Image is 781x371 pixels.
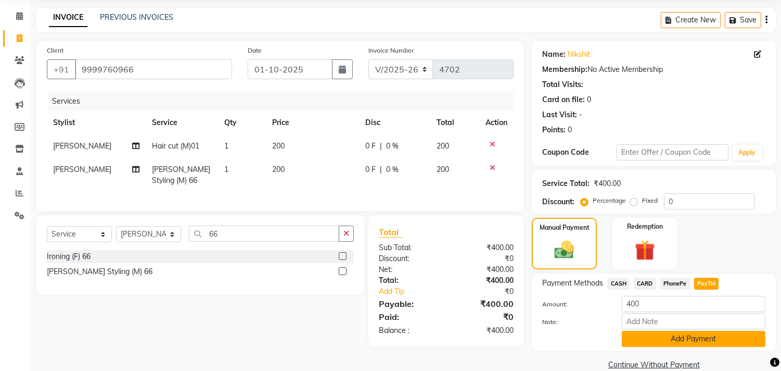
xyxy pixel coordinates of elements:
[629,238,661,263] img: _gift.svg
[660,278,690,290] span: PhonePe
[733,145,762,160] button: Apply
[568,49,590,60] a: Nikshit
[365,141,376,152] span: 0 F
[617,144,728,160] input: Enter Offer / Coupon Code
[534,317,614,327] label: Note:
[593,196,626,205] label: Percentage
[365,164,376,175] span: 0 F
[542,64,765,75] div: No Active Membership
[359,111,430,134] th: Disc
[380,164,382,175] span: |
[431,111,480,134] th: Total
[371,264,446,275] div: Net:
[661,12,721,28] button: Create New
[47,111,146,134] th: Stylist
[627,222,663,231] label: Redemption
[224,141,228,151] span: 1
[622,313,765,329] input: Add Note
[446,275,522,286] div: ₹400.00
[446,325,522,336] div: ₹400.00
[587,94,591,105] div: 0
[386,141,399,152] span: 0 %
[371,275,446,286] div: Total:
[542,147,617,158] div: Coupon Code
[607,278,630,290] span: CASH
[47,266,152,277] div: [PERSON_NAME] Styling (M) 66
[100,13,173,22] a: PREVIOUS INVOICES
[542,94,585,105] div: Card on file:
[622,296,765,312] input: Amount
[371,242,446,253] div: Sub Total:
[542,49,566,60] div: Name:
[146,111,219,134] th: Service
[479,111,514,134] th: Action
[152,141,200,151] span: Hair cut (M)01
[542,178,590,189] div: Service Total:
[266,111,359,134] th: Price
[218,111,266,134] th: Qty
[622,331,765,347] button: Add Payment
[368,46,414,55] label: Invoice Number
[634,278,656,290] span: CARD
[75,59,232,79] input: Search by Name/Mobile/Email/Code
[371,298,446,310] div: Payable:
[446,311,522,323] div: ₹0
[542,79,583,90] div: Total Visits:
[380,141,382,152] span: |
[371,311,446,323] div: Paid:
[446,242,522,253] div: ₹400.00
[542,196,574,207] div: Discount:
[47,251,91,262] div: Ironing (F) 66
[534,360,774,370] a: Continue Without Payment
[446,264,522,275] div: ₹400.00
[379,227,403,238] span: Total
[49,8,87,27] a: INVOICE
[437,141,450,151] span: 200
[542,109,577,120] div: Last Visit:
[548,239,580,261] img: _cash.svg
[694,278,719,290] span: PayTM
[272,141,285,151] span: 200
[47,59,76,79] button: +91
[371,253,446,264] div: Discount:
[542,278,603,289] span: Payment Methods
[540,223,590,232] label: Manual Payment
[371,286,459,297] a: Add Tip
[47,46,63,55] label: Client
[386,164,399,175] span: 0 %
[642,196,658,205] label: Fixed
[224,165,228,174] span: 1
[189,226,339,242] input: Search or Scan
[579,109,582,120] div: -
[725,12,761,28] button: Save
[594,178,621,189] div: ₹400.00
[534,300,614,309] label: Amount:
[248,46,262,55] label: Date
[272,165,285,174] span: 200
[568,125,572,135] div: 0
[542,64,587,75] div: Membership:
[542,125,566,135] div: Points:
[53,141,111,151] span: [PERSON_NAME]
[152,165,211,185] span: [PERSON_NAME] Styling (M) 66
[459,286,522,297] div: ₹0
[371,325,446,336] div: Balance :
[446,298,522,310] div: ₹400.00
[437,165,450,174] span: 200
[53,165,111,174] span: [PERSON_NAME]
[48,92,521,111] div: Services
[446,253,522,264] div: ₹0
